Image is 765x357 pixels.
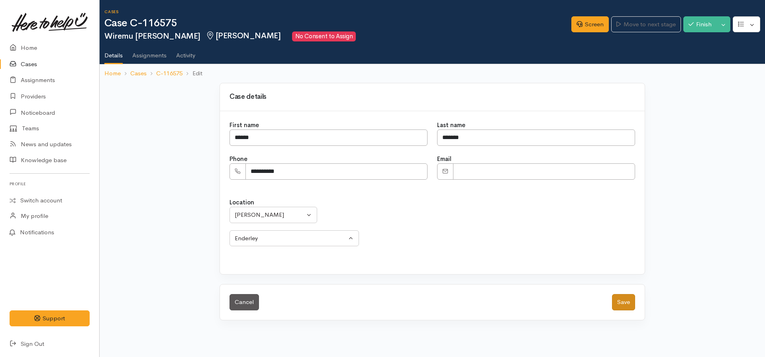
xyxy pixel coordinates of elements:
a: Cancel [229,294,259,310]
a: Screen [571,16,609,33]
label: Location [229,198,254,207]
button: Save [612,294,635,310]
input: Phone number [245,163,428,180]
label: Last name [437,121,465,130]
a: Move to next stage [611,16,681,33]
h2: Wiremu [PERSON_NAME] [104,31,571,41]
span: No Consent to Assign [292,31,356,41]
li: Edit [182,69,202,78]
nav: breadcrumb [100,64,765,83]
button: Finish [683,16,717,33]
button: Enderley [229,230,359,247]
div: Enderley [235,234,347,243]
h6: Profile [10,178,90,189]
h1: Case C-116575 [104,18,571,29]
label: First name [229,121,259,130]
a: Cases [130,69,147,78]
h3: Case details [229,93,635,101]
a: Assignments [132,41,167,64]
label: Phone [229,155,247,164]
button: Support [10,310,90,327]
a: Activity [176,41,195,64]
div: [PERSON_NAME] [235,210,305,220]
a: Home [104,69,121,78]
label: Email [437,155,451,164]
a: Details [104,41,123,65]
input: Email [453,163,635,180]
a: C-116575 [156,69,182,78]
h6: Cases [104,10,571,14]
span: [PERSON_NAME] [205,31,280,41]
button: Hamilton [229,207,317,223]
